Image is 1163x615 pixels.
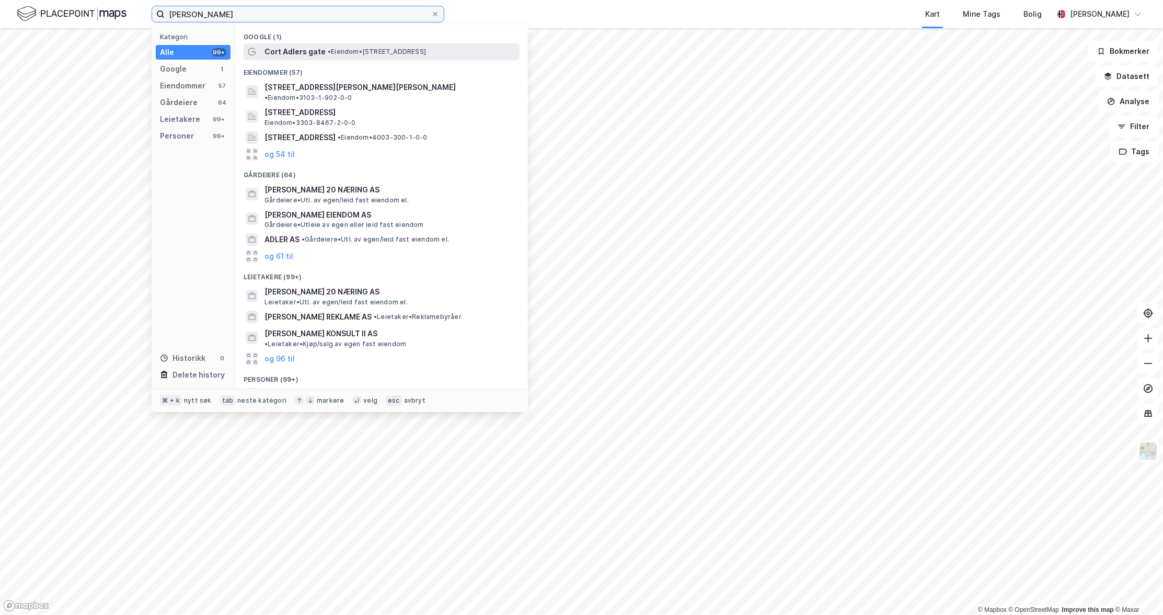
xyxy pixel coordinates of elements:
div: markere [317,396,344,405]
span: Eiendom • 3103-1-902-0-0 [264,94,352,102]
div: 1 [218,65,226,73]
button: Tags [1110,141,1159,162]
span: ADLER AS [264,233,300,246]
div: 99+ [212,132,226,140]
div: Eiendommer [160,79,205,92]
button: Filter [1109,116,1159,137]
div: Mine Tags [963,8,1000,20]
span: • [338,133,341,141]
div: Historikk [160,352,205,365]
span: • [264,94,268,101]
div: Gårdeiere [160,96,198,109]
iframe: Chat Widget [1111,565,1163,615]
div: Kart [925,8,940,20]
span: Gårdeiere • Utl. av egen/leid fast eiendom el. [302,235,449,244]
span: Cort Adlers gate [264,45,326,58]
span: [PERSON_NAME] REKLAME AS [264,311,372,323]
div: nytt søk [184,396,212,405]
div: Leietakere [160,113,200,126]
div: Google (1) [235,25,528,43]
span: Gårdeiere • Utl. av egen/leid fast eiendom el. [264,196,409,204]
div: velg [363,396,377,405]
span: • [302,235,305,243]
span: • [328,48,331,55]
img: Z [1138,441,1158,461]
span: [STREET_ADDRESS][PERSON_NAME][PERSON_NAME] [264,81,456,94]
a: Mapbox [978,606,1007,613]
div: [PERSON_NAME] [1070,8,1130,20]
span: [STREET_ADDRESS] [264,131,336,144]
span: Eiendom • 4003-300-1-0-0 [338,133,428,142]
div: Bolig [1023,8,1042,20]
span: Leietaker • Utl. av egen/leid fast eiendom el. [264,298,408,306]
input: Søk på adresse, matrikkel, gårdeiere, leietakere eller personer [165,6,431,22]
a: OpenStreetMap [1009,606,1060,613]
div: Leietakere (99+) [235,265,528,283]
span: Eiendom • 3303-8467-2-0-0 [264,119,356,127]
span: Eiendom • [STREET_ADDRESS] [328,48,426,56]
span: [PERSON_NAME] 20 NÆRING AS [264,184,515,196]
button: Analyse [1098,91,1159,112]
a: Mapbox homepage [3,600,49,612]
div: Personer (99+) [235,367,528,386]
div: esc [386,395,402,406]
div: 0 [218,354,226,362]
button: og 54 til [264,148,295,161]
div: Personer [160,130,194,142]
span: [STREET_ADDRESS] [264,106,515,119]
div: tab [220,395,236,406]
div: ⌘ + k [160,395,182,406]
span: Leietaker • Kjøp/salg av egen fast eiendom [264,340,406,348]
span: [PERSON_NAME] EIENDOM AS [264,209,515,221]
button: og 96 til [264,352,295,365]
span: • [264,340,268,348]
span: Gårdeiere • Utleie av egen eller leid fast eiendom [264,221,424,229]
button: Datasett [1095,66,1159,87]
div: 99+ [212,48,226,56]
div: Gårdeiere (64) [235,163,528,181]
span: • [374,313,377,321]
div: Alle [160,46,174,59]
span: [PERSON_NAME] KONSULT II AS [264,327,377,340]
div: Google [160,63,187,75]
a: Improve this map [1062,606,1114,613]
span: [PERSON_NAME] 20 NÆRING AS [264,286,515,298]
div: neste kategori [237,396,286,405]
button: og 61 til [264,250,293,263]
div: 64 [218,98,226,107]
div: Eiendommer (57) [235,60,528,79]
div: Kategori [160,33,231,41]
div: 57 [218,82,226,90]
div: 99+ [212,115,226,123]
div: Delete history [172,369,225,381]
button: Bokmerker [1088,41,1159,62]
img: logo.f888ab2527a4732fd821a326f86c7f29.svg [17,5,126,23]
div: avbryt [404,396,425,405]
span: Leietaker • Reklamebyråer [374,313,462,321]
